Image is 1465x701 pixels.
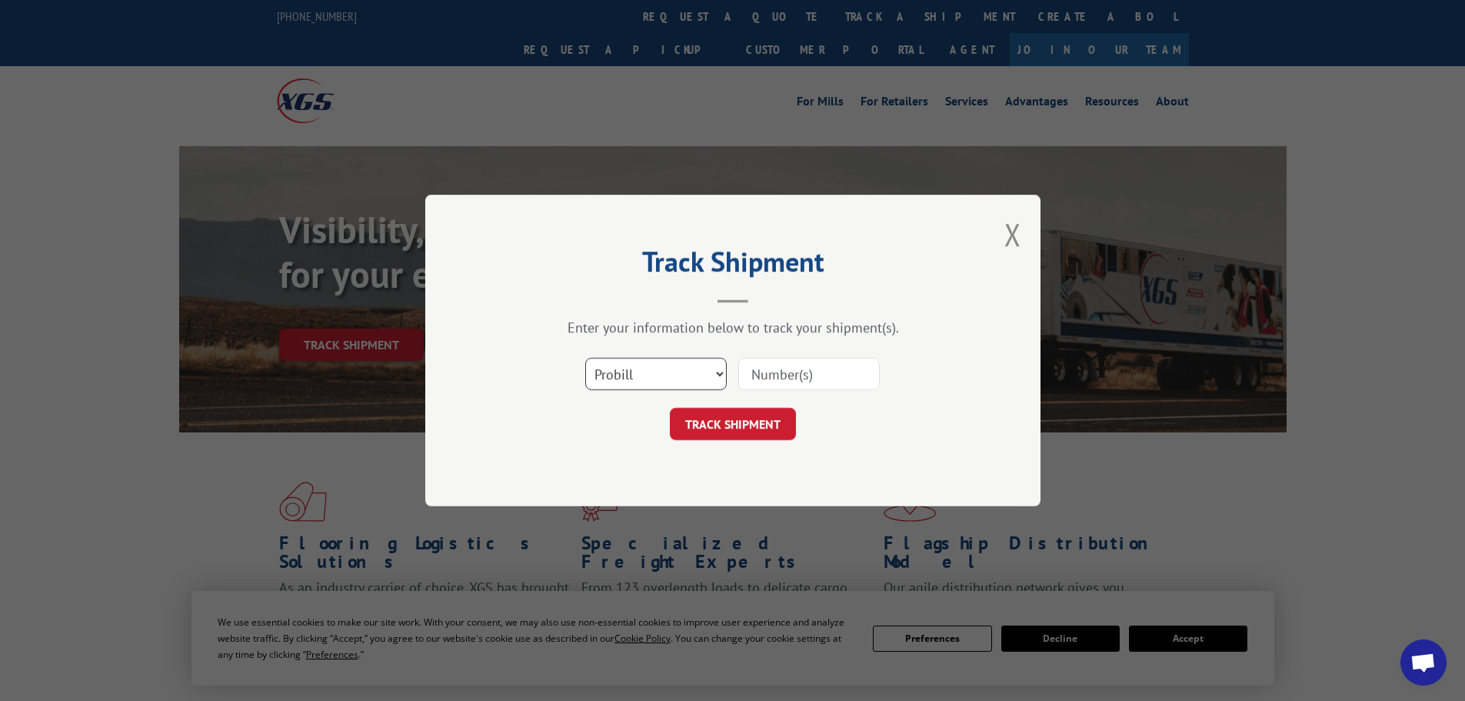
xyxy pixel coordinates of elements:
[738,358,880,390] input: Number(s)
[670,408,796,440] button: TRACK SHIPMENT
[1004,214,1021,255] button: Close modal
[502,319,964,336] div: Enter your information below to track your shipment(s).
[1400,639,1447,686] div: Open chat
[502,251,964,280] h2: Track Shipment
